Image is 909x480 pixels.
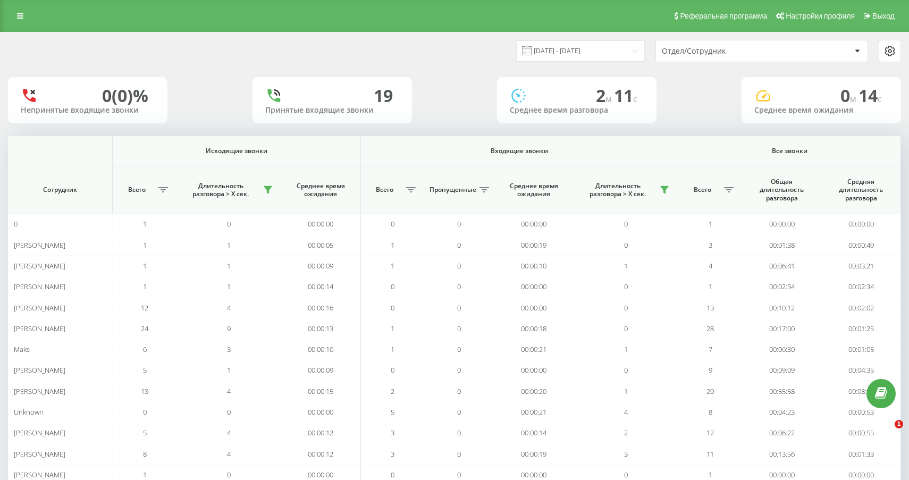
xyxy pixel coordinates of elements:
[391,261,394,271] span: 1
[742,402,821,423] td: 00:04:23
[391,240,394,250] span: 1
[624,261,628,271] span: 1
[742,339,821,360] td: 00:06:30
[14,470,65,479] span: [PERSON_NAME]
[503,182,565,198] span: Среднее время ожидания
[821,339,901,360] td: 00:01:05
[14,449,65,459] span: [PERSON_NAME]
[709,344,712,354] span: 7
[381,147,657,155] span: Входящие звонки
[227,303,231,313] span: 4
[494,256,574,276] td: 00:00:10
[391,365,394,375] span: 0
[751,178,813,203] span: Общая длительность разговора
[624,303,628,313] span: 0
[430,186,476,194] span: Пропущенные
[143,365,147,375] span: 5
[391,428,394,437] span: 3
[391,282,394,291] span: 0
[143,407,147,417] span: 0
[457,386,461,396] span: 0
[14,428,65,437] span: [PERSON_NAME]
[494,297,574,318] td: 00:00:00
[579,182,656,198] span: Длительность разговора > Х сек.
[494,402,574,423] td: 00:00:21
[510,106,644,115] div: Среднее время разговора
[494,318,574,339] td: 00:00:18
[742,360,821,381] td: 00:09:09
[624,428,628,437] span: 2
[742,381,821,402] td: 00:55:58
[391,303,394,313] span: 0
[706,303,714,313] span: 13
[143,470,147,479] span: 1
[14,344,30,354] span: Maks
[709,407,712,417] span: 8
[706,428,714,437] span: 12
[227,428,231,437] span: 4
[391,386,394,396] span: 2
[227,386,231,396] span: 4
[21,106,155,115] div: Непринятые входящие звонки
[680,12,767,20] span: Реферальная программа
[494,360,574,381] td: 00:00:00
[141,324,148,333] span: 24
[858,84,882,107] span: 14
[706,449,714,459] span: 11
[624,365,628,375] span: 0
[624,407,628,417] span: 4
[281,339,360,360] td: 00:00:10
[227,365,231,375] span: 1
[878,93,882,105] span: c
[281,402,360,423] td: 00:00:00
[457,365,461,375] span: 0
[706,386,714,396] span: 20
[709,219,712,229] span: 1
[143,344,147,354] span: 6
[374,86,393,106] div: 19
[14,365,65,375] span: [PERSON_NAME]
[457,261,461,271] span: 0
[391,407,394,417] span: 5
[227,470,231,479] span: 0
[391,449,394,459] span: 3
[457,449,461,459] span: 0
[709,240,712,250] span: 3
[281,256,360,276] td: 00:00:09
[830,178,892,203] span: Средняя длительность разговора
[227,240,231,250] span: 1
[281,234,360,255] td: 00:00:05
[143,428,147,437] span: 5
[709,282,712,291] span: 1
[494,443,574,464] td: 00:00:19
[709,261,712,271] span: 4
[457,282,461,291] span: 0
[143,449,147,459] span: 8
[391,324,394,333] span: 1
[684,186,721,194] span: Всего
[457,470,461,479] span: 0
[391,470,394,479] span: 0
[143,282,147,291] span: 1
[821,234,901,255] td: 00:00:49
[14,219,18,229] span: 0
[14,407,44,417] span: Unknown
[742,256,821,276] td: 00:06:41
[614,84,637,107] span: 11
[457,428,461,437] span: 0
[227,261,231,271] span: 1
[873,420,898,445] iframe: Intercom live chat
[141,303,148,313] span: 12
[742,318,821,339] td: 00:17:00
[895,420,903,428] span: 1
[457,324,461,333] span: 0
[143,261,147,271] span: 1
[494,214,574,234] td: 00:00:00
[821,402,901,423] td: 00:00:53
[457,240,461,250] span: 0
[281,360,360,381] td: 00:00:09
[742,297,821,318] td: 00:10:12
[457,407,461,417] span: 0
[742,276,821,297] td: 00:02:34
[457,219,461,229] span: 0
